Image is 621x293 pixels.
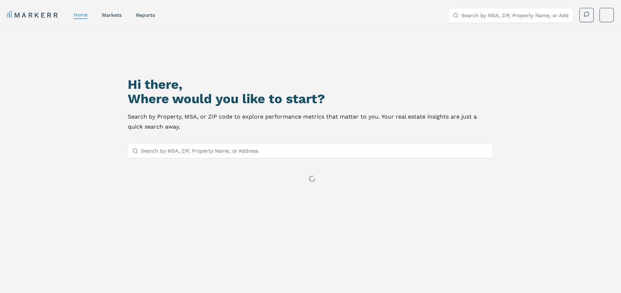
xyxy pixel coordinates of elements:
[141,144,489,158] input: Search by MSA, ZIP, Property Name, or Address
[74,12,88,18] a: home
[102,12,122,18] a: markets
[461,8,569,23] input: Search by MSA, ZIP, Property Name, or Address
[128,92,494,106] h2: Where would you like to start?
[128,112,494,132] p: Search by Property, MSA, or ZIP code to explore performance metrics that matter to you. Your real...
[7,10,59,20] a: MARKERR
[136,12,155,18] a: reports
[128,77,494,92] h1: Hi there,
